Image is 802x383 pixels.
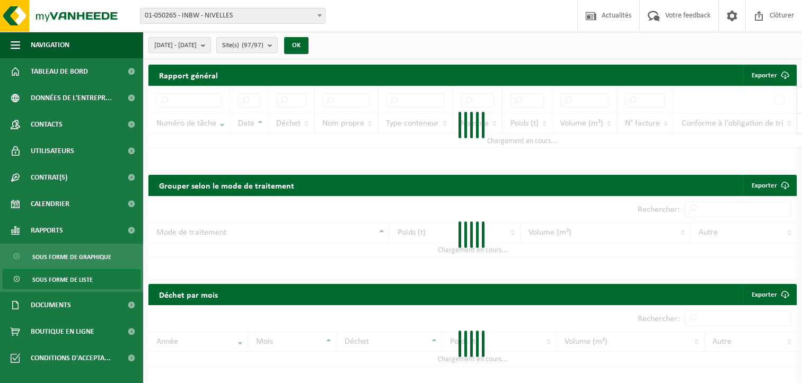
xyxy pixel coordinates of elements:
[5,360,177,383] iframe: chat widget
[32,270,93,290] span: Sous forme de liste
[31,217,63,244] span: Rapports
[148,37,211,53] button: [DATE] - [DATE]
[222,38,263,54] span: Site(s)
[31,58,88,85] span: Tableau de bord
[31,164,67,191] span: Contrat(s)
[31,318,94,345] span: Boutique en ligne
[216,37,278,53] button: Site(s)(97/97)
[148,65,228,86] h2: Rapport général
[140,8,325,24] span: 01-050265 - INBW - NIVELLES
[31,111,63,138] span: Contacts
[140,8,325,23] span: 01-050265 - INBW - NIVELLES
[32,247,111,267] span: Sous forme de graphique
[743,175,796,196] a: Exporter
[3,246,140,266] a: Sous forme de graphique
[154,38,197,54] span: [DATE] - [DATE]
[31,85,112,111] span: Données de l'entrepr...
[242,42,263,49] count: (97/97)
[743,284,796,305] a: Exporter
[148,284,228,305] h2: Déchet par mois
[31,138,74,164] span: Utilisateurs
[31,191,69,217] span: Calendrier
[148,175,305,195] h2: Grouper selon le mode de traitement
[284,37,309,54] button: OK
[3,269,140,289] a: Sous forme de liste
[31,345,111,371] span: Conditions d'accepta...
[31,292,71,318] span: Documents
[31,32,69,58] span: Navigation
[743,65,796,86] button: Exporter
